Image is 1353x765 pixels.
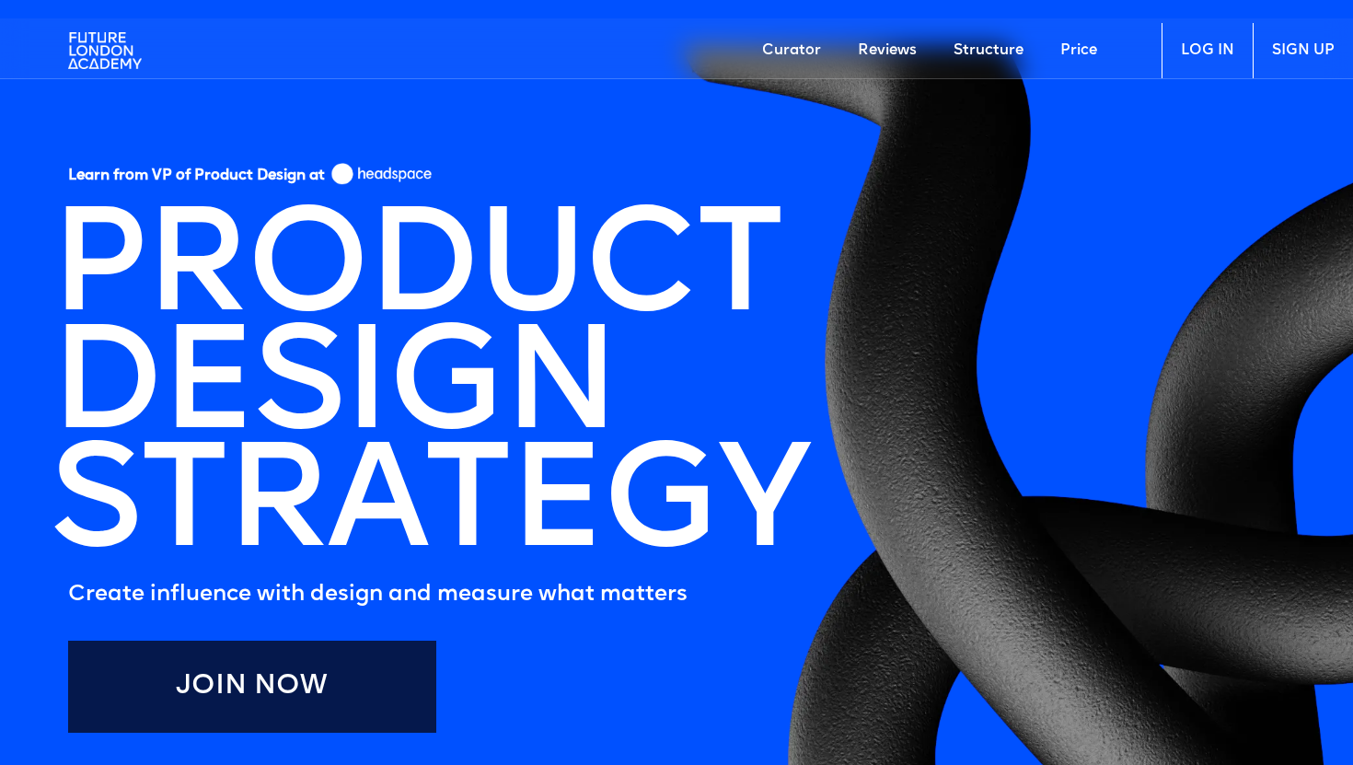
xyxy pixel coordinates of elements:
h1: PRODUCT DESIGN STRATEGY [50,214,808,567]
a: Structure [935,23,1042,78]
h5: Learn from VP of Product Design at [68,167,325,191]
a: SIGN UP [1253,23,1353,78]
h5: Create influence with design and measure what matters [68,576,808,613]
a: Curator [744,23,839,78]
a: Join Now [68,641,436,733]
a: LOG IN [1162,23,1253,78]
a: Price [1042,23,1116,78]
a: Reviews [839,23,935,78]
